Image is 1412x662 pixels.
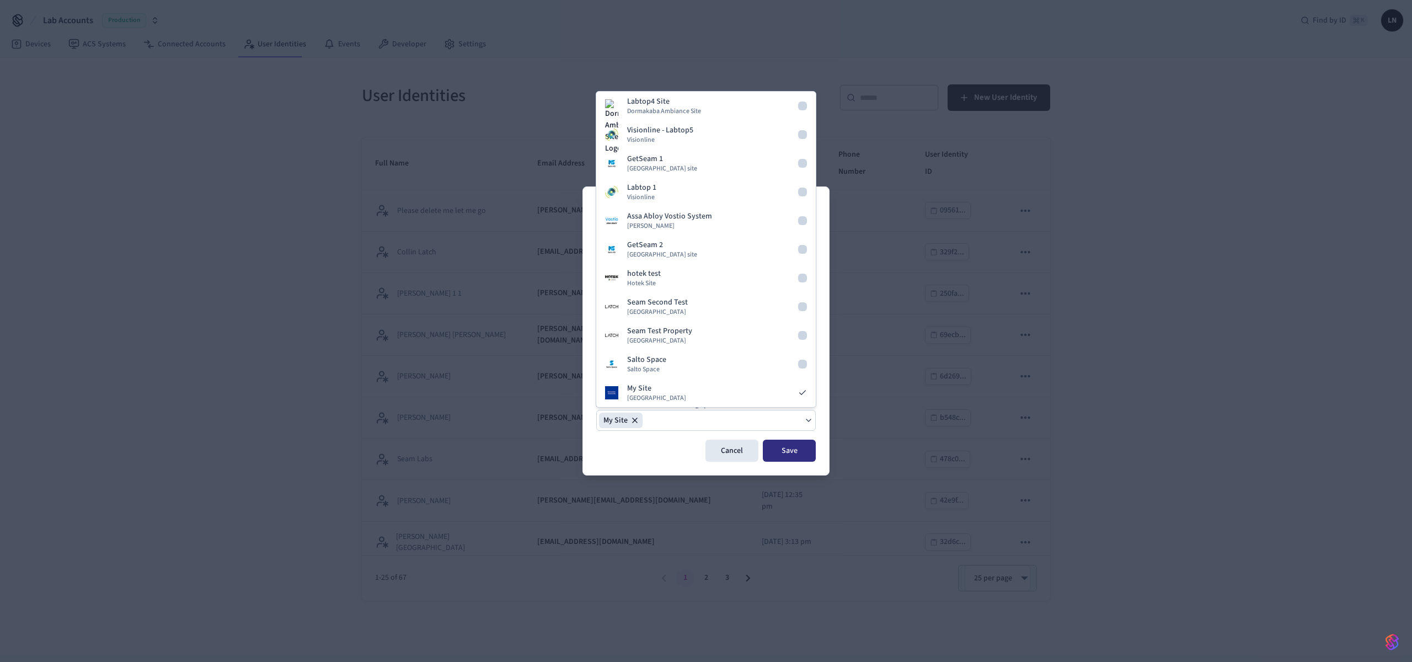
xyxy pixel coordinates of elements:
[605,214,618,227] img: Assa Abloy Vostio Logo
[596,264,816,292] button: Hotek Site Logohotek testHotek Site
[627,268,661,279] p: hotek test
[605,386,618,399] img: Dormakaba Community Site Logo
[627,297,688,308] p: Seam Second Test
[627,153,663,164] p: GetSeam 1
[605,157,618,170] img: Salto KS site Logo
[627,96,670,107] p: Labtop4 Site
[627,250,697,259] span: [GEOGRAPHIC_DATA] site
[763,440,816,462] button: Save
[627,337,686,345] span: [GEOGRAPHIC_DATA]
[596,235,816,264] button: Salto KS site LogoGetSeam 2[GEOGRAPHIC_DATA] site
[627,394,686,403] span: [GEOGRAPHIC_DATA]
[596,92,816,120] button: Dormakaba Ambiance Site LogoLabtop4 SiteDormakaba Ambiance Site
[1386,633,1399,651] img: SeamLogoGradient.69752ec5.svg
[605,271,618,285] img: Hotek Site Logo
[627,365,660,374] span: Salto Space
[627,182,656,193] p: Labtop 1
[627,125,693,136] p: Visionline - Labtop5
[627,222,675,231] span: [PERSON_NAME]
[627,279,656,288] span: Hotek Site
[627,107,701,116] span: Dormakaba Ambiance Site
[627,325,692,337] p: Seam Test Property
[596,378,816,407] button: Dormakaba Community Site LogoMy Site[GEOGRAPHIC_DATA]
[596,149,816,178] button: Salto KS site LogoGetSeam 1[GEOGRAPHIC_DATA] site
[596,350,816,378] button: Salto Space LogoSalto SpaceSalto Space
[705,440,758,462] button: Cancel
[627,164,697,173] span: [GEOGRAPHIC_DATA] site
[605,329,618,342] img: Latch Building Logo
[605,128,618,141] img: Visionline Logo
[596,321,816,350] button: Latch Building LogoSeam Test Property[GEOGRAPHIC_DATA]
[627,193,655,202] span: Visionline
[605,185,618,199] img: Visionline Logo
[627,136,655,145] span: Visionline
[596,120,816,149] button: Visionline LogoVisionline - Labtop5Visionline
[596,292,816,321] button: Latch Building LogoSeam Second Test[GEOGRAPHIC_DATA]
[596,178,816,206] button: Visionline LogoLabtop 1Visionline
[596,410,816,431] button: My Site
[627,308,686,317] span: [GEOGRAPHIC_DATA]
[596,206,816,235] button: Assa Abloy Vostio LogoAssa Abloy Vostio System[PERSON_NAME]
[605,243,618,256] img: Salto KS site Logo
[605,357,618,371] img: Salto Space Logo
[627,211,712,222] p: Assa Abloy Vostio System
[627,383,651,394] p: My Site
[599,413,643,428] div: My Site
[605,99,618,154] img: Dormakaba Ambiance Site Logo
[605,300,618,313] img: Latch Building Logo
[627,354,666,365] p: Salto Space
[627,239,663,250] p: GetSeam 2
